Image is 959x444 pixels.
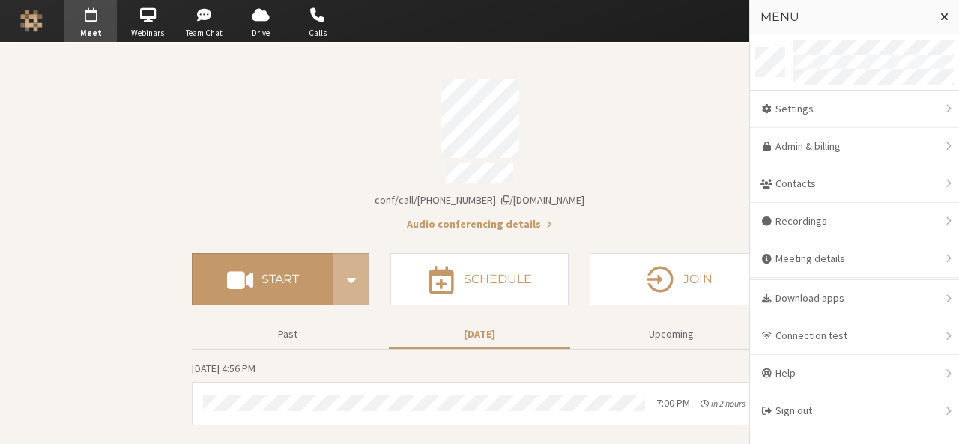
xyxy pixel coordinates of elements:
[750,91,959,128] div: Settings
[750,355,959,392] div: Help
[750,128,959,165] a: Admin & billing
[750,203,959,240] div: Recordings
[235,27,287,40] span: Drive
[261,273,299,285] h4: Start
[291,27,344,40] span: Calls
[375,193,584,207] span: Copy my meeting room link
[192,360,767,425] section: Today's Meetings
[750,240,959,278] div: Meeting details
[121,27,174,40] span: Webinars
[711,398,745,409] span: in 2 hours
[464,273,532,285] h4: Schedule
[590,253,767,305] button: Join
[390,253,568,305] button: Schedule
[750,392,959,429] div: Sign out
[375,192,584,208] button: Copy my meeting room linkCopy my meeting room link
[760,10,928,24] h3: Menu
[750,280,959,317] div: Download apps
[178,27,231,40] span: Team Chat
[656,395,690,411] div: 7:00 PM
[750,317,959,355] div: Connection test
[683,273,713,285] h4: Join
[192,362,255,375] span: [DATE] 4:56 PM
[20,10,43,32] img: Iotum
[333,253,369,305] div: Start conference options
[389,321,570,347] button: [DATE]
[64,27,117,40] span: Meet
[197,321,378,347] button: Past
[407,216,552,232] button: Audio conferencing details
[750,165,959,203] div: Contacts
[192,253,333,305] button: Start
[581,321,762,347] button: Upcoming
[192,69,767,232] section: Account details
